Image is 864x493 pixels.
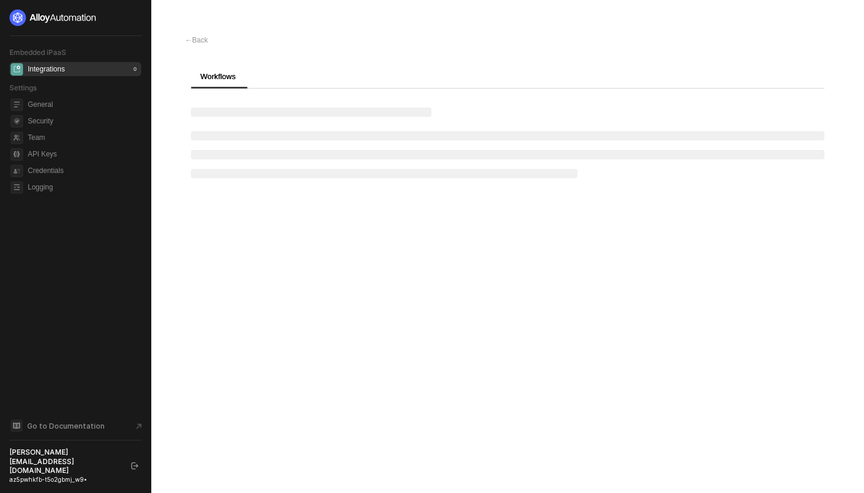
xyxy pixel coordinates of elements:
[28,64,65,74] div: Integrations
[131,462,138,469] span: logout
[11,99,23,111] span: general
[9,419,142,433] a: Knowledge Base
[11,132,23,144] span: team
[9,83,37,92] span: Settings
[11,115,23,128] span: security
[9,475,121,484] div: az5pwhkfb-t5o2gbmj_w9 •
[11,420,22,432] span: documentation
[131,64,139,74] div: 0
[185,36,192,44] span: ←
[28,97,139,112] span: General
[185,35,208,45] div: Back
[9,448,121,475] div: [PERSON_NAME][EMAIL_ADDRESS][DOMAIN_NAME]
[28,130,139,145] span: Team
[27,421,105,431] span: Go to Documentation
[11,63,23,76] span: integrations
[11,181,23,194] span: logging
[200,72,236,81] span: Workflows
[28,180,139,194] span: Logging
[9,9,97,26] img: logo
[11,148,23,161] span: api-key
[28,164,139,178] span: Credentials
[9,48,66,57] span: Embedded iPaaS
[28,114,139,128] span: Security
[28,147,139,161] span: API Keys
[11,165,23,177] span: credentials
[133,420,145,432] span: document-arrow
[9,9,141,26] a: logo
